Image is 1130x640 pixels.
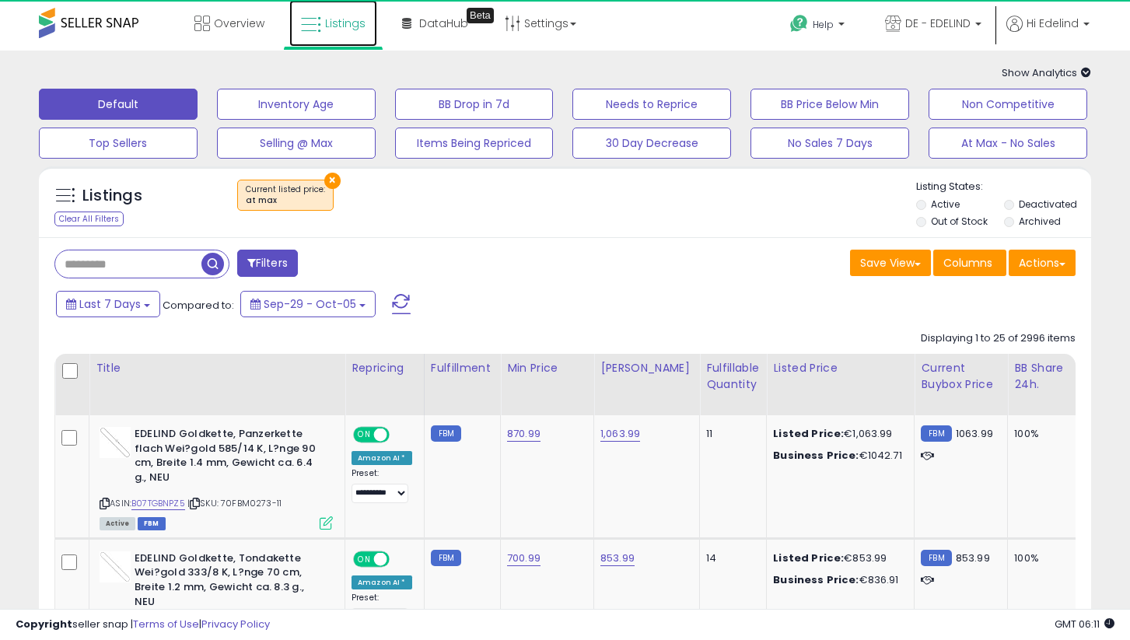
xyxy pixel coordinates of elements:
[600,551,635,566] a: 853.99
[96,360,338,376] div: Title
[395,128,554,159] button: Items Being Repriced
[773,426,844,441] b: Listed Price:
[956,551,990,565] span: 853.99
[217,89,376,120] button: Inventory Age
[467,8,494,23] div: Tooltip anchor
[352,575,412,589] div: Amazon AI *
[352,593,412,628] div: Preset:
[133,617,199,631] a: Terms of Use
[943,255,992,271] span: Columns
[600,360,693,376] div: [PERSON_NAME]
[507,551,541,566] a: 700.99
[600,426,640,442] a: 1,063.99
[931,198,960,211] label: Active
[905,16,971,31] span: DE - EDELIND
[39,89,198,120] button: Default
[138,517,166,530] span: FBM
[264,296,356,312] span: Sep-29 - Oct-05
[387,428,412,442] span: OFF
[572,128,731,159] button: 30 Day Decrease
[135,551,324,613] b: EDELIND Goldkette, Tondakette Wei?gold 333/8 K, L?nge 70 cm, Breite 1.2 mm, Gewicht ca. 8.3 g., NEU
[921,425,951,442] small: FBM
[246,195,325,206] div: at max
[1055,617,1114,631] span: 2025-10-13 06:11 GMT
[921,331,1076,346] div: Displaying 1 to 25 of 2996 items
[246,184,325,207] span: Current listed price :
[1014,551,1065,565] div: 100%
[79,296,141,312] span: Last 7 Days
[789,14,809,33] i: Get Help
[324,173,341,189] button: ×
[240,291,376,317] button: Sep-29 - Oct-05
[773,572,859,587] b: Business Price:
[39,128,198,159] button: Top Sellers
[706,427,754,441] div: 11
[100,427,131,458] img: 31fY5Cf31JL._SL40_.jpg
[750,89,909,120] button: BB Price Below Min
[750,128,909,159] button: No Sales 7 Days
[54,212,124,226] div: Clear All Filters
[131,497,185,510] a: B07TGBNPZ5
[921,550,951,566] small: FBM
[387,552,412,565] span: OFF
[355,552,374,565] span: ON
[100,427,333,528] div: ASIN:
[933,250,1006,276] button: Columns
[352,468,412,503] div: Preset:
[1014,427,1065,441] div: 100%
[706,360,760,393] div: Fulfillable Quantity
[352,451,412,465] div: Amazon AI *
[773,448,859,463] b: Business Price:
[214,16,264,31] span: Overview
[135,427,324,488] b: EDELIND Goldkette, Panzerkette flach Wei?gold 585/14 K, L?nge 90 cm, Breite 1.4 mm, Gewicht ca. 6...
[507,426,541,442] a: 870.99
[56,291,160,317] button: Last 7 Days
[507,360,587,376] div: Min Price
[419,16,468,31] span: DataHub
[1006,16,1090,51] a: Hi Edelind
[773,551,844,565] b: Listed Price:
[773,449,902,463] div: €1042.71
[929,128,1087,159] button: At Max - No Sales
[773,573,902,587] div: €836.91
[16,617,72,631] strong: Copyright
[352,360,418,376] div: Repricing
[100,517,135,530] span: All listings currently available for purchase on Amazon
[921,360,1001,393] div: Current Buybox Price
[813,18,834,31] span: Help
[163,298,234,313] span: Compared to:
[187,497,282,509] span: | SKU: 70FBM0273-11
[1019,198,1077,211] label: Deactivated
[773,427,902,441] div: €1,063.99
[16,617,270,632] div: seller snap | |
[82,185,142,207] h5: Listings
[1014,360,1071,393] div: BB Share 24h.
[431,360,494,376] div: Fulfillment
[778,2,860,51] a: Help
[355,428,374,442] span: ON
[1009,250,1076,276] button: Actions
[431,425,461,442] small: FBM
[217,128,376,159] button: Selling @ Max
[201,617,270,631] a: Privacy Policy
[916,180,1091,194] p: Listing States:
[706,551,754,565] div: 14
[572,89,731,120] button: Needs to Reprice
[931,215,988,228] label: Out of Stock
[325,16,366,31] span: Listings
[773,360,908,376] div: Listed Price
[1019,215,1061,228] label: Archived
[431,550,461,566] small: FBM
[1002,65,1091,80] span: Show Analytics
[956,426,993,441] span: 1063.99
[850,250,931,276] button: Save View
[395,89,554,120] button: BB Drop in 7d
[929,89,1087,120] button: Non Competitive
[237,250,298,277] button: Filters
[100,551,131,582] img: 31DPF7aiGbL._SL40_.jpg
[1027,16,1079,31] span: Hi Edelind
[773,551,902,565] div: €853.99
